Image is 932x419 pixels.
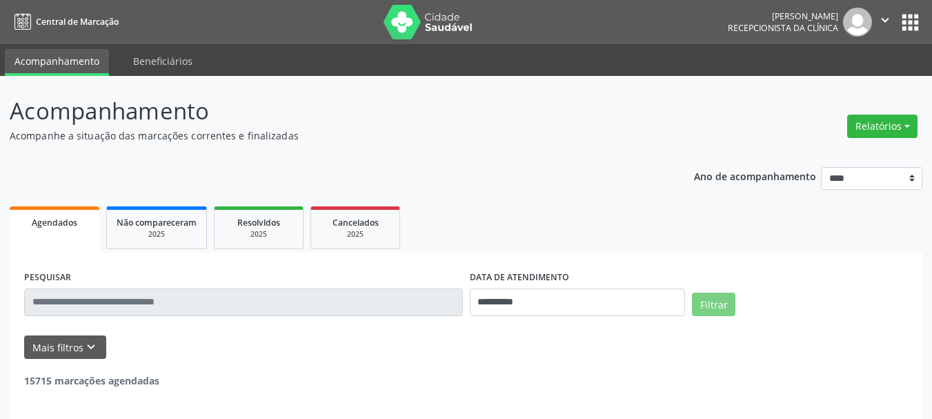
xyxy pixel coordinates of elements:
a: Central de Marcação [10,10,119,33]
span: Cancelados [333,217,379,228]
span: Agendados [32,217,77,228]
p: Acompanhe a situação das marcações correntes e finalizadas [10,128,648,143]
img: img [843,8,872,37]
i: keyboard_arrow_down [83,340,99,355]
button: apps [898,10,922,35]
div: [PERSON_NAME] [728,10,838,22]
label: PESQUISAR [24,267,71,289]
div: 2025 [321,229,390,240]
span: Recepcionista da clínica [728,22,838,34]
button: Mais filtroskeyboard_arrow_down [24,335,106,360]
button: Filtrar [692,293,735,316]
a: Beneficiários [123,49,202,73]
span: Central de Marcação [36,16,119,28]
button: Relatórios [847,115,918,138]
p: Acompanhamento [10,94,648,128]
div: 2025 [224,229,293,240]
button:  [872,8,898,37]
span: Resolvidos [237,217,280,228]
p: Ano de acompanhamento [694,167,816,184]
div: 2025 [117,229,197,240]
a: Acompanhamento [5,49,109,76]
label: DATA DE ATENDIMENTO [470,267,569,289]
span: Não compareceram [117,217,197,228]
strong: 15715 marcações agendadas [24,374,159,387]
i:  [878,12,893,28]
